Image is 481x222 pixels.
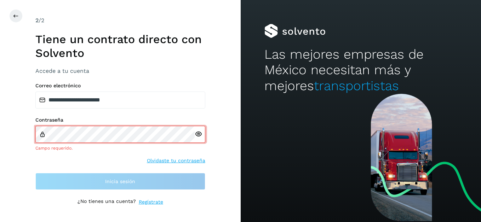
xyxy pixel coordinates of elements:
[139,198,163,206] a: Regístrate
[35,68,205,74] h3: Accede a tu cuenta
[35,83,205,89] label: Correo electrónico
[35,117,205,123] label: Contraseña
[35,145,205,151] div: Campo requerido.
[35,173,205,190] button: Inicia sesión
[147,157,205,164] a: Olvidaste tu contraseña
[35,33,205,60] h1: Tiene un contrato directo con Solvento
[78,198,136,206] p: ¿No tienes una cuenta?
[105,179,135,184] span: Inicia sesión
[264,47,457,94] h2: Las mejores empresas de México necesitan más y mejores
[314,78,399,93] span: transportistas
